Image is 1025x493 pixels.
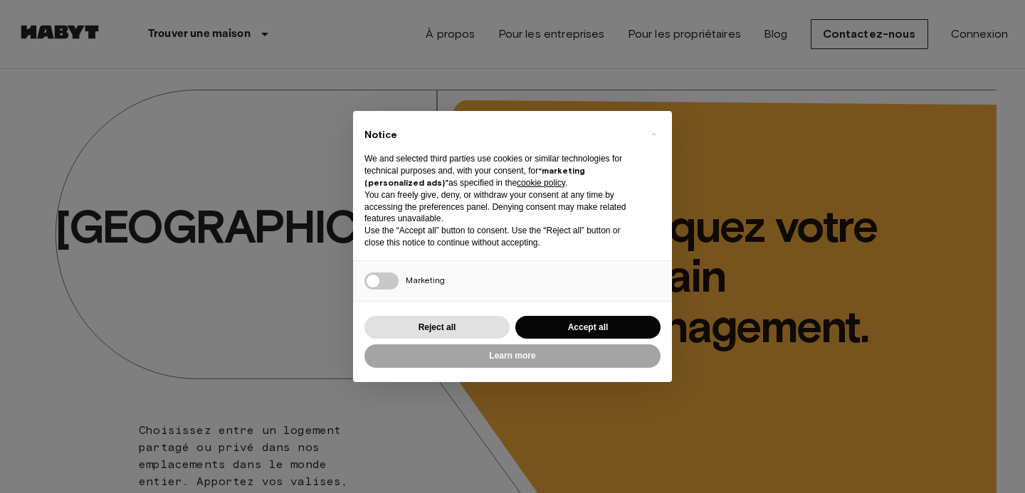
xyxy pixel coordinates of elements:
p: You can freely give, deny, or withdraw your consent at any time by accessing the preferences pane... [364,189,638,225]
button: Accept all [515,316,661,339]
button: Learn more [364,344,661,368]
button: Reject all [364,316,510,339]
button: Close this notice [642,122,665,145]
p: Use the “Accept all” button to consent. Use the “Reject all” button or close this notice to conti... [364,225,638,249]
h2: Notice [364,128,638,142]
p: We and selected third parties use cookies or similar technologies for technical purposes and, wit... [364,153,638,189]
span: Marketing [406,275,445,285]
a: cookie policy [517,178,565,188]
strong: “marketing (personalized ads)” [364,165,585,188]
span: × [651,125,656,142]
